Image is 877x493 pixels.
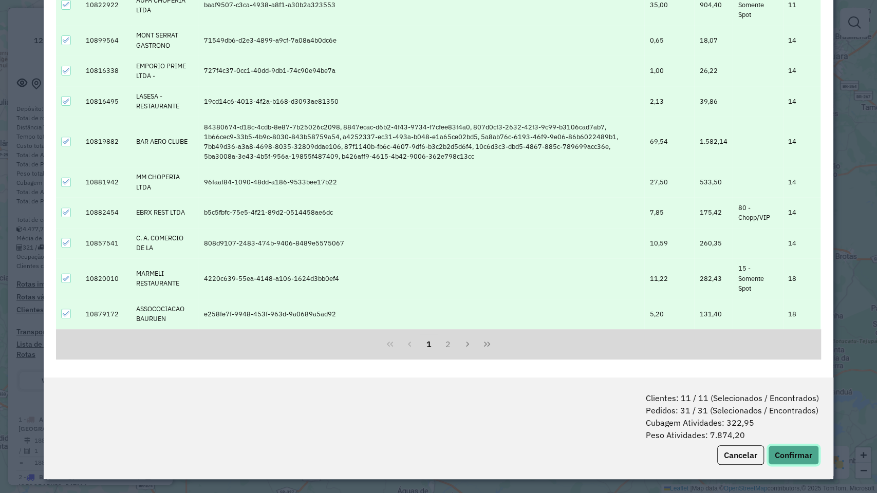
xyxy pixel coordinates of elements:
[81,55,131,86] td: 10816338
[131,55,198,86] td: EMPORIO PRIME LTDA -
[644,258,694,299] td: 11,22
[694,55,733,86] td: 26,22
[131,167,198,197] td: MM CHOPERIA LTDA
[131,86,198,117] td: LASESA - RESTAURANTE
[81,258,131,299] td: 10820010
[644,55,694,86] td: 1,00
[131,25,198,55] td: MONT SERRAT GASTRONO
[477,334,497,354] button: Last Page
[646,392,819,441] span: Clientes: 11 / 11 (Selecionados / Encontrados) Pedidos: 31 / 31 (Selecionados / Encontrados) Cuba...
[644,25,694,55] td: 0,65
[204,178,337,186] span: 96faaf84-1090-48dd-a186-9533bee17b22
[204,208,333,217] span: b5c5fbfc-75e5-4f21-89d2-0514458ae6dc
[644,299,694,329] td: 5,20
[81,299,131,329] td: 10879172
[204,1,335,9] span: baaf9507-c3ca-4938-a8f1-a30b2a323553
[644,167,694,197] td: 27,50
[694,228,733,258] td: 260,35
[783,228,821,258] td: 14
[81,25,131,55] td: 10899564
[694,117,733,167] td: 1.582,14
[644,197,694,227] td: 7,85
[644,86,694,117] td: 2,13
[644,228,694,258] td: 10,59
[81,86,131,117] td: 10816495
[419,334,439,354] button: 1
[783,55,821,86] td: 14
[644,117,694,167] td: 69,54
[783,167,821,197] td: 14
[783,299,821,329] td: 18
[458,334,477,354] button: Next Page
[733,258,782,299] td: 15 - Somente Spot
[204,36,337,45] span: 71549db6-d2e3-4899-a9cf-7a08a4b0dc6e
[783,197,821,227] td: 14
[694,258,733,299] td: 282,43
[131,117,198,167] td: BAR AERO CLUBE
[438,334,458,354] button: 2
[81,167,131,197] td: 10881942
[204,239,344,248] span: 808d9107-2483-474b-9406-8489e5575067
[204,310,336,318] span: e258fe7f-9948-453f-963d-9a0689a5ad92
[204,97,339,106] span: 19cd14c6-4013-4f2a-b168-d3093ae81350
[131,258,198,299] td: MARMELI RESTAURANTE
[694,86,733,117] td: 39,86
[694,167,733,197] td: 533,50
[717,445,764,465] button: Cancelar
[783,86,821,117] td: 14
[81,197,131,227] td: 10882454
[131,197,198,227] td: EBRX REST LTDA
[783,117,821,167] td: 14
[783,25,821,55] td: 14
[694,25,733,55] td: 18,07
[694,299,733,329] td: 131,40
[733,197,782,227] td: 80 - Chopp/VIP
[768,445,819,465] button: Confirmar
[131,228,198,258] td: C. A. COMERCIO DE LA
[204,66,335,75] span: 727f4c37-0cc1-40dd-9db1-74c90e94be7a
[694,197,733,227] td: 175,42
[131,299,198,329] td: ASSOCOCIACAO BAURUEN
[204,123,618,161] span: 84380674-d18c-4cdb-8e87-7b25026c2098, 8847ecac-d6b2-4f43-9734-f7cfee83f4a0, 807d0cf3-2632-42f3-9c...
[783,258,821,299] td: 18
[81,117,131,167] td: 10819882
[81,228,131,258] td: 10857541
[204,274,339,283] span: 4220c639-55ea-4148-a106-1624d3bb0ef4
